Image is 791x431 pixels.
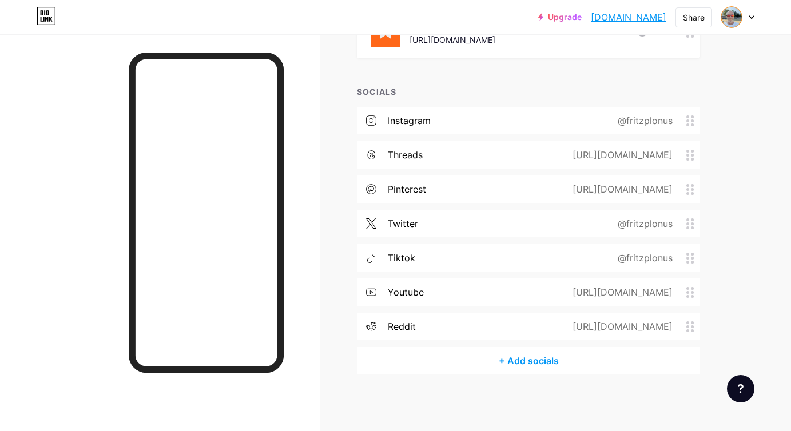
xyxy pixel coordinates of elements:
[554,285,686,299] div: [URL][DOMAIN_NAME]
[410,34,495,46] div: [URL][DOMAIN_NAME]
[388,148,423,162] div: threads
[388,217,418,230] div: twitter
[683,11,705,23] div: Share
[388,114,431,127] div: instagram
[388,251,415,265] div: tiktok
[591,10,666,24] a: [DOMAIN_NAME]
[388,285,424,299] div: youtube
[599,114,686,127] div: @fritzplonus
[554,148,686,162] div: [URL][DOMAIN_NAME]
[554,182,686,196] div: [URL][DOMAIN_NAME]
[357,347,700,374] div: + Add socials
[357,86,700,98] div: SOCIALS
[599,217,686,230] div: @fritzplonus
[599,251,686,265] div: @fritzplonus
[554,320,686,333] div: [URL][DOMAIN_NAME]
[388,182,426,196] div: pinterest
[388,320,416,333] div: reddit
[538,13,582,22] a: Upgrade
[721,6,742,28] img: fritzplonus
